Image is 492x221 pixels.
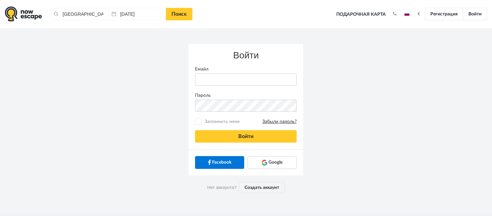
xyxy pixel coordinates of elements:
[195,156,244,169] a: Facebook
[190,66,302,72] label: Емайл
[51,8,108,20] input: Город или название квеста
[239,182,285,193] a: Создать аккаунт
[414,11,423,17] button: €
[262,119,297,125] a: Забыли пароль?
[418,12,420,16] strong: €
[188,175,303,200] div: Нет аккаунта?
[195,50,297,61] h3: Войти
[212,159,231,166] span: Facebook
[108,8,166,20] input: Дата
[196,120,201,124] input: Запомнить меняЗабыли пароль?
[247,156,297,169] a: Google
[195,130,297,143] button: Войти
[334,7,388,22] a: Подарочная карта
[268,159,283,166] span: Google
[5,6,42,22] img: logo
[404,12,409,16] img: ru.jpg
[203,118,297,125] span: Запомнить меня
[425,8,463,20] a: Регистрация
[190,92,302,99] label: Пароль
[166,8,192,20] a: Поиск
[463,8,487,20] a: Войти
